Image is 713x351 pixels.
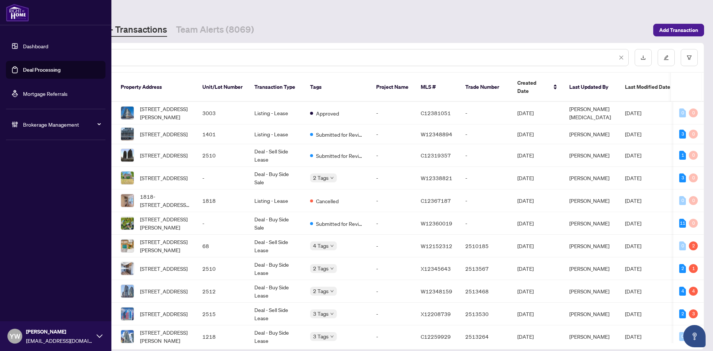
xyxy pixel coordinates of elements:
img: thumbnail-img [121,240,134,252]
button: edit [658,49,675,66]
td: - [370,325,415,348]
span: [EMAIL_ADDRESS][DOMAIN_NAME] [26,337,93,345]
button: download [635,49,652,66]
td: 1818 [196,189,248,212]
td: - [459,189,511,212]
td: Deal - Buy Side Lease [248,257,304,280]
div: 2 [679,264,686,273]
span: filter [687,55,692,60]
td: 3003 [196,102,248,124]
span: X12208739 [421,311,451,317]
span: [STREET_ADDRESS] [140,310,188,318]
div: 3 [689,309,698,318]
td: Deal - Buy Side Lease [248,325,304,348]
td: [PERSON_NAME] [563,257,619,280]
td: [PERSON_NAME] [563,167,619,189]
span: [DATE] [517,175,534,181]
span: [DATE] [625,175,641,181]
span: down [330,335,334,338]
td: - [370,212,415,235]
span: down [330,289,334,293]
span: [DATE] [625,220,641,227]
div: 4 [689,287,698,296]
span: 4 Tags [313,241,329,250]
span: [STREET_ADDRESS] [140,174,188,182]
span: Submitted for Review [316,152,364,160]
td: Deal - Sell Side Lease [248,235,304,257]
span: [DATE] [625,243,641,249]
img: logo [6,4,29,22]
span: W12360019 [421,220,452,227]
button: Add Transaction [653,24,704,36]
span: download [641,55,646,60]
th: Property Address [115,73,196,102]
td: - [370,257,415,280]
span: down [330,267,334,270]
td: [PERSON_NAME] [563,212,619,235]
a: Team Alerts (8069) [176,23,254,37]
span: YW [10,331,20,341]
span: C12381051 [421,110,451,116]
span: [STREET_ADDRESS][PERSON_NAME] [140,328,191,345]
span: [DATE] [625,288,641,295]
span: Last Modified Date [625,83,670,91]
img: thumbnail-img [121,308,134,320]
td: - [370,167,415,189]
span: Approved [316,109,339,117]
img: thumbnail-img [121,128,134,140]
span: 2 Tags [313,173,329,182]
div: 1 [679,151,686,160]
td: - [459,167,511,189]
span: [STREET_ADDRESS] [140,130,188,138]
img: thumbnail-img [121,149,134,162]
div: 3 [679,173,686,182]
td: Listing - Lease [248,124,304,144]
span: [DATE] [625,152,641,159]
a: Dashboard [23,43,48,49]
span: W12348894 [421,131,452,137]
td: - [370,102,415,124]
a: Mortgage Referrals [23,90,68,97]
th: Trade Number [459,73,511,102]
div: 0 [689,151,698,160]
div: 0 [689,108,698,117]
div: 0 [689,219,698,228]
td: - [196,212,248,235]
div: 0 [689,130,698,139]
td: - [196,167,248,189]
td: Deal - Buy Side Sale [248,212,304,235]
span: [DATE] [517,265,534,272]
div: 0 [679,196,686,205]
span: [DATE] [625,110,641,116]
img: thumbnail-img [121,172,134,184]
span: [DATE] [517,131,534,137]
img: thumbnail-img [121,330,134,343]
td: Deal - Buy Side Sale [248,167,304,189]
span: Add Transaction [659,24,698,36]
td: [PERSON_NAME] [563,189,619,212]
td: 2513264 [459,325,511,348]
div: 0 [689,173,698,182]
button: filter [681,49,698,66]
a: Deal Processing [23,66,61,73]
span: X12345643 [421,265,451,272]
span: Submitted for Review [316,220,364,228]
td: Deal - Sell Side Lease [248,144,304,167]
td: - [370,189,415,212]
span: 2 Tags [313,264,329,273]
div: 3 [679,130,686,139]
td: - [370,280,415,303]
div: 1 [689,264,698,273]
button: Open asap [683,325,706,347]
td: [PERSON_NAME][MEDICAL_DATA] [563,102,619,124]
span: C12367187 [421,197,451,204]
td: 68 [196,235,248,257]
div: 2 [679,309,686,318]
span: W12348159 [421,288,452,295]
span: 3 Tags [313,332,329,341]
span: C12319357 [421,152,451,159]
div: 0 [679,108,686,117]
span: [STREET_ADDRESS][PERSON_NAME] [140,238,191,254]
th: Project Name [370,73,415,102]
td: Deal - Buy Side Lease [248,280,304,303]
